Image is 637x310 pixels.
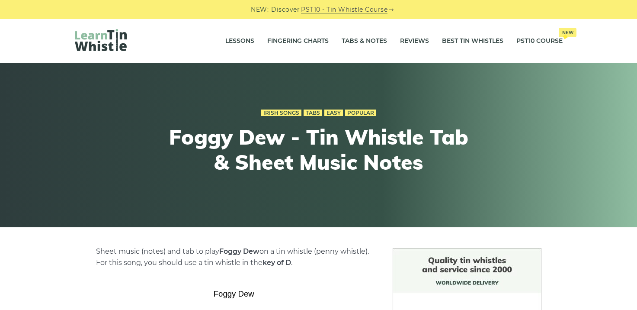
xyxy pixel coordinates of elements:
[96,246,372,268] p: Sheet music (notes) and tab to play on a tin whistle (penny whistle). For this song, you should u...
[324,110,343,116] a: Easy
[345,110,376,116] a: Popular
[160,125,478,174] h1: Foggy Dew - Tin Whistle Tab & Sheet Music Notes
[262,258,291,267] strong: key of D
[400,30,429,52] a: Reviews
[267,30,329,52] a: Fingering Charts
[516,30,563,52] a: PST10 CourseNew
[75,29,127,51] img: LearnTinWhistle.com
[219,247,259,255] strong: Foggy Dew
[225,30,254,52] a: Lessons
[559,28,576,37] span: New
[442,30,503,52] a: Best Tin Whistles
[304,110,322,116] a: Tabs
[261,110,301,116] a: Irish Songs
[342,30,387,52] a: Tabs & Notes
